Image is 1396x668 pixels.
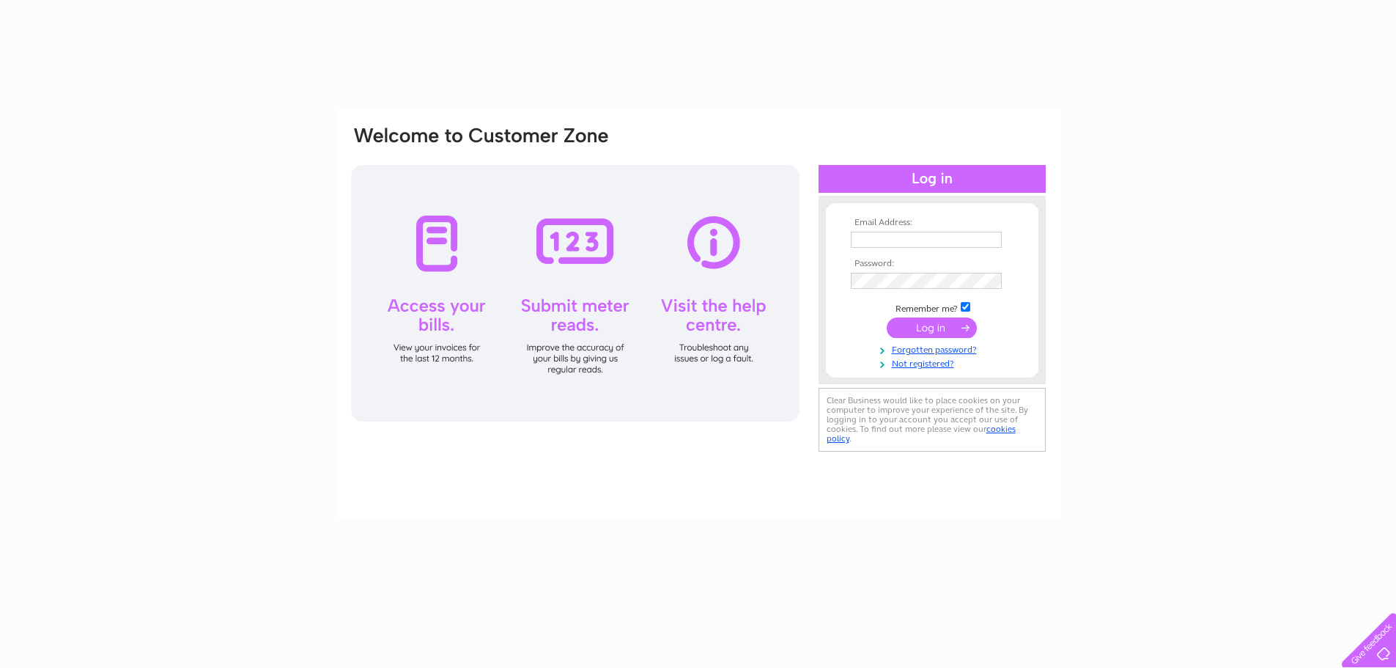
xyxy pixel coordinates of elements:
th: Password: [847,259,1017,269]
td: Remember me? [847,300,1017,315]
th: Email Address: [847,218,1017,228]
input: Submit [887,318,977,338]
a: Not registered? [851,356,1017,370]
a: Forgotten password? [851,342,1017,356]
a: cookies policy [827,424,1016,444]
div: Clear Business would like to place cookies on your computer to improve your experience of the sit... [819,388,1046,452]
